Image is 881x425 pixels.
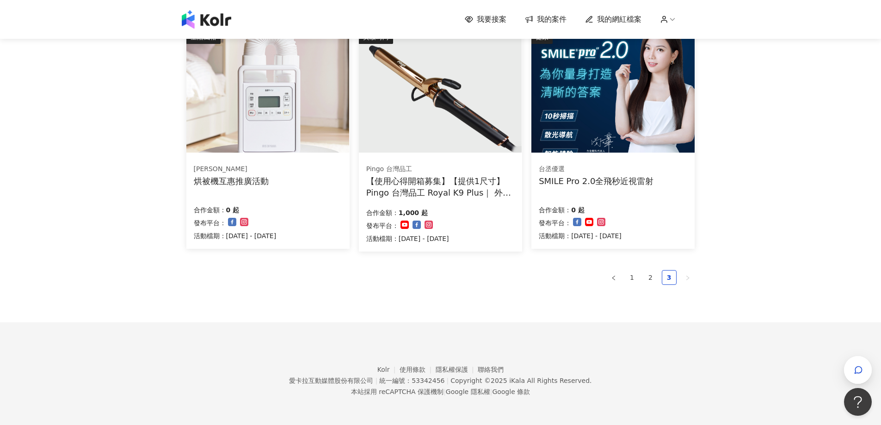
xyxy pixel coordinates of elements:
[465,14,506,25] a: 我要接案
[509,377,525,384] a: iKala
[625,271,639,284] a: 1
[366,175,515,198] div: 【使用心得開箱募集】【提供1尺寸】 Pingo 台灣品工 Royal K9 Plus｜ 外噴式負離子加長電棒-革命進化款
[400,366,436,373] a: 使用條款
[366,233,449,244] p: 活動檔期：[DATE] - [DATE]
[585,14,641,25] a: 我的網紅檔案
[539,217,571,228] p: 發布平台：
[379,377,444,384] div: 統一編號：53342456
[194,230,277,241] p: 活動檔期：[DATE] - [DATE]
[844,388,872,416] iframe: Help Scout Beacon - Open
[444,388,446,395] span: |
[492,388,530,395] a: Google 條款
[359,30,522,153] img: Pingo 台灣品工 Royal K9 Plus｜ 外噴式負離子加長電棒-革命進化款
[226,204,240,216] p: 0 起
[525,14,567,25] a: 我的案件
[182,10,231,29] img: logo
[366,220,399,231] p: 發布平台：
[539,165,653,174] div: 台丞優選
[194,175,269,187] div: 烘被機互惠推廣活動
[194,204,226,216] p: 合作金額：
[539,175,653,187] div: SMILE Pro 2.0全飛秒近視雷射
[490,388,493,395] span: |
[606,270,621,285] li: Previous Page
[194,217,226,228] p: 發布平台：
[680,270,695,285] li: Next Page
[597,14,641,25] span: 我的網紅檔案
[662,271,676,284] a: 3
[685,275,690,281] span: right
[351,386,530,397] span: 本站採用 reCAPTCHA 保護機制
[611,275,616,281] span: left
[399,207,428,218] p: 1,000 起
[644,271,658,284] a: 2
[377,366,400,373] a: Kolr
[662,270,677,285] li: 3
[606,270,621,285] button: left
[537,14,567,25] span: 我的案件
[446,388,490,395] a: Google 隱私權
[366,207,399,218] p: 合作金額：
[289,377,373,384] div: 愛卡拉互動媒體股份有限公司
[539,230,622,241] p: 活動檔期：[DATE] - [DATE]
[450,377,591,384] div: Copyright © 2025 All Rights Reserved.
[643,270,658,285] li: 2
[680,270,695,285] button: right
[436,366,478,373] a: 隱私權保護
[539,204,571,216] p: 合作金額：
[446,377,449,384] span: |
[625,270,640,285] li: 1
[571,204,585,216] p: 0 起
[186,30,349,153] img: 強力烘被機 FK-H1
[366,165,514,174] div: Pingo 台灣品工
[194,165,269,174] div: [PERSON_NAME]
[375,377,377,384] span: |
[478,366,504,373] a: 聯絡我們
[477,14,506,25] span: 我要接案
[531,30,694,153] img: SMILE Pro 2.0全飛秒近視雷射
